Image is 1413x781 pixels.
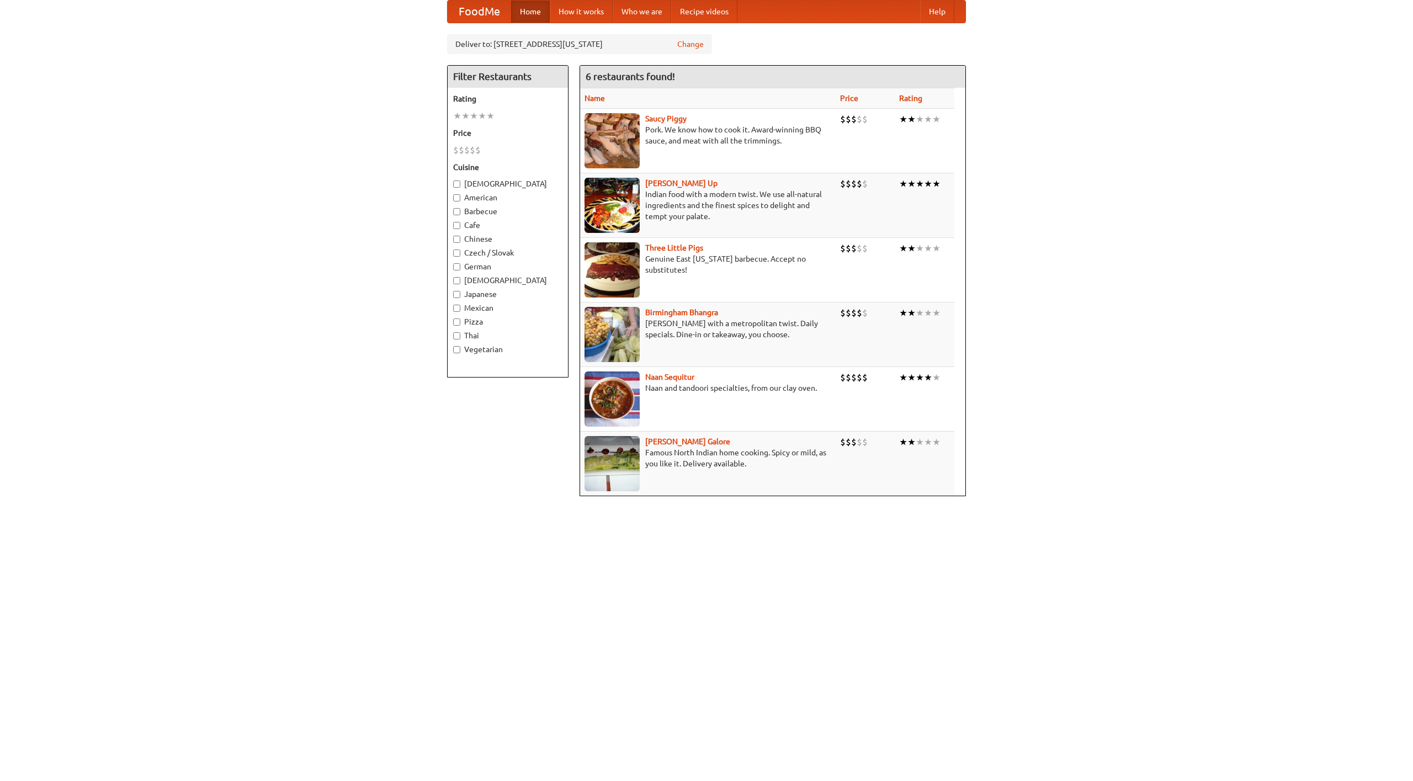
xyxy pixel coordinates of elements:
[924,436,932,448] li: ★
[924,178,932,190] li: ★
[453,289,562,300] label: Japanese
[924,371,932,384] li: ★
[899,371,907,384] li: ★
[453,305,460,312] input: Mexican
[453,275,562,286] label: [DEMOGRAPHIC_DATA]
[924,113,932,125] li: ★
[453,344,562,355] label: Vegetarian
[486,110,495,122] li: ★
[453,236,460,243] input: Chinese
[613,1,671,23] a: Who we are
[453,162,562,173] h5: Cuisine
[453,346,460,353] input: Vegetarian
[907,178,916,190] li: ★
[453,263,460,270] input: German
[932,307,941,319] li: ★
[862,113,868,125] li: $
[851,436,857,448] li: $
[857,178,862,190] li: $
[916,436,924,448] li: ★
[840,371,846,384] li: $
[475,144,481,156] li: $
[511,1,550,23] a: Home
[907,371,916,384] li: ★
[478,110,486,122] li: ★
[453,233,562,245] label: Chinese
[840,307,846,319] li: $
[645,373,694,381] a: Naan Sequitur
[920,1,954,23] a: Help
[846,178,851,190] li: $
[932,242,941,254] li: ★
[857,436,862,448] li: $
[924,307,932,319] li: ★
[645,437,730,446] a: [PERSON_NAME] Galore
[857,242,862,254] li: $
[585,318,831,340] p: [PERSON_NAME] with a metropolitan twist. Daily specials. Dine-in or takeaway, you choose.
[916,371,924,384] li: ★
[645,179,718,188] b: [PERSON_NAME] Up
[453,316,562,327] label: Pizza
[907,113,916,125] li: ★
[862,178,868,190] li: $
[453,208,460,215] input: Barbecue
[585,436,640,491] img: currygalore.jpg
[840,113,846,125] li: $
[453,192,562,203] label: American
[453,127,562,139] h5: Price
[447,34,712,54] div: Deliver to: [STREET_ADDRESS][US_STATE]
[453,180,460,188] input: [DEMOGRAPHIC_DATA]
[857,307,862,319] li: $
[645,308,718,317] a: Birmingham Bhangra
[453,110,461,122] li: ★
[453,249,460,257] input: Czech / Slovak
[645,114,687,123] a: Saucy Piggy
[846,436,851,448] li: $
[851,307,857,319] li: $
[453,178,562,189] label: [DEMOGRAPHIC_DATA]
[857,113,862,125] li: $
[585,253,831,275] p: Genuine East [US_STATE] barbecue. Accept no substitutes!
[461,110,470,122] li: ★
[645,243,703,252] a: Three Little Pigs
[932,113,941,125] li: ★
[448,1,511,23] a: FoodMe
[677,39,704,50] a: Change
[899,94,922,103] a: Rating
[470,110,478,122] li: ★
[453,332,460,339] input: Thai
[899,242,907,254] li: ★
[585,382,831,394] p: Naan and tandoori specialties, from our clay oven.
[453,261,562,272] label: German
[453,206,562,217] label: Barbecue
[846,113,851,125] li: $
[453,194,460,201] input: American
[907,242,916,254] li: ★
[453,144,459,156] li: $
[916,242,924,254] li: ★
[453,302,562,314] label: Mexican
[862,242,868,254] li: $
[459,144,464,156] li: $
[846,242,851,254] li: $
[453,291,460,298] input: Japanese
[585,113,640,168] img: saucy.jpg
[453,93,562,104] h5: Rating
[851,242,857,254] li: $
[846,307,851,319] li: $
[899,113,907,125] li: ★
[862,436,868,448] li: $
[585,178,640,233] img: curryup.jpg
[851,113,857,125] li: $
[840,436,846,448] li: $
[907,307,916,319] li: ★
[585,189,831,222] p: Indian food with a modern twist. We use all-natural ingredients and the finest spices to delight ...
[932,178,941,190] li: ★
[932,371,941,384] li: ★
[585,94,605,103] a: Name
[916,113,924,125] li: ★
